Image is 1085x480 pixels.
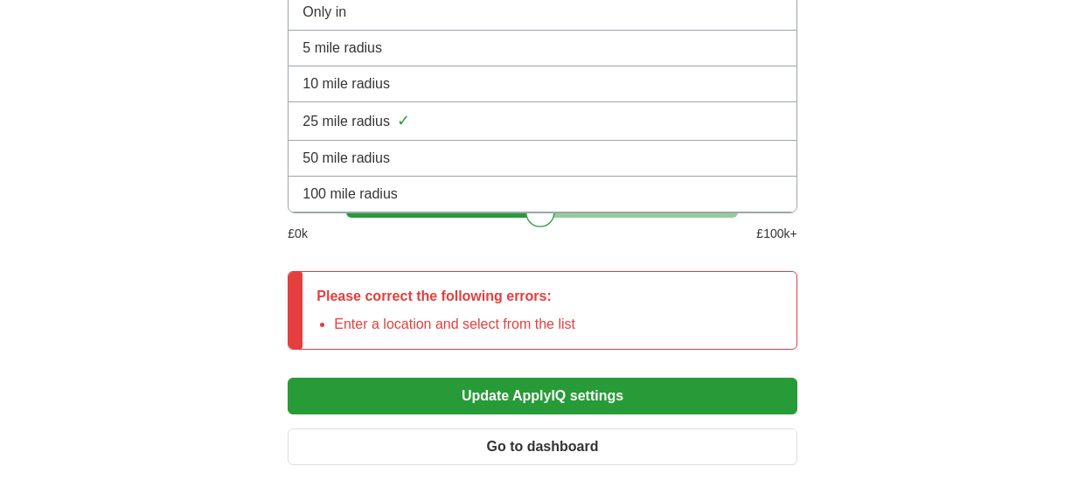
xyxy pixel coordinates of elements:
button: Go to dashboard [288,428,796,465]
span: 50 mile radius [303,148,390,169]
span: £ 0 k [288,225,308,243]
span: Only in [303,2,346,23]
span: 25 mile radius [303,111,390,132]
span: 100 mile radius [303,184,398,205]
li: Enter a location and select from the list [334,314,575,335]
span: £ 100 k+ [756,225,796,243]
span: 10 mile radius [303,73,390,94]
p: Please correct the following errors: [316,286,575,307]
span: ✓ [397,109,410,133]
button: Update ApplyIQ settings [288,378,796,414]
span: 5 mile radius [303,38,382,59]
